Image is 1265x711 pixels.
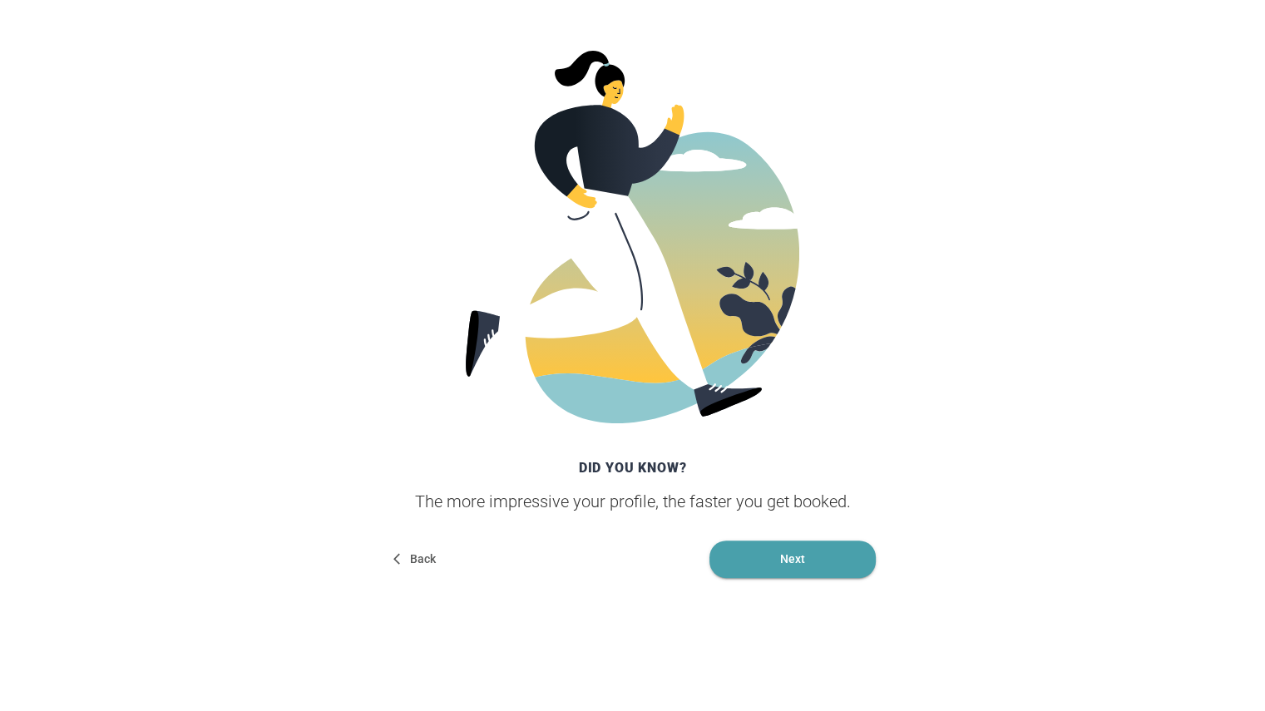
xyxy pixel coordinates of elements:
button: Next [709,541,876,578]
div: The more impressive your profile, the faster you get booked. [383,491,882,512]
img: Breezing [466,51,799,423]
button: Back [390,541,443,578]
div: Did you know? [383,451,882,484]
